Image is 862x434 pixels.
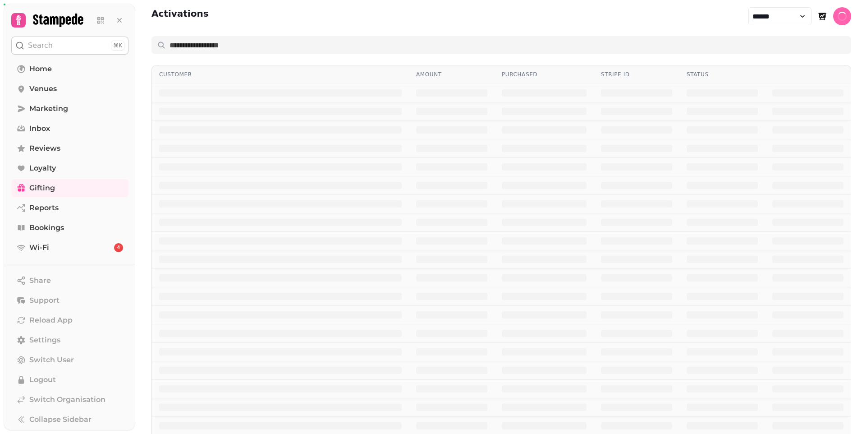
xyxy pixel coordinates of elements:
[29,123,50,134] span: Inbox
[159,71,402,78] div: Customer
[29,355,74,365] span: Switch User
[29,414,92,425] span: Collapse Sidebar
[29,83,57,94] span: Venues
[29,335,60,346] span: Settings
[29,242,49,253] span: Wi-Fi
[11,311,128,329] button: Reload App
[29,222,64,233] span: Bookings
[117,245,120,251] span: 4
[11,199,128,217] a: Reports
[11,239,128,257] a: Wi-Fi4
[29,103,68,114] span: Marketing
[29,295,60,306] span: Support
[11,37,128,55] button: Search⌘K
[11,139,128,157] a: Reviews
[29,183,55,194] span: Gifting
[28,40,53,51] p: Search
[416,71,487,78] div: Amount
[29,143,60,154] span: Reviews
[11,351,128,369] button: Switch User
[11,159,128,177] a: Loyalty
[11,120,128,138] a: Inbox
[11,331,128,349] a: Settings
[29,163,56,174] span: Loyalty
[11,100,128,118] a: Marketing
[11,291,128,309] button: Support
[29,203,59,213] span: Reports
[601,71,672,78] div: Stripe ID
[11,411,128,429] button: Collapse Sidebar
[687,71,758,78] div: Status
[29,374,56,385] span: Logout
[29,275,51,286] span: Share
[11,80,128,98] a: Venues
[29,394,105,405] span: Switch Organisation
[11,219,128,237] a: Bookings
[11,60,128,78] a: Home
[11,371,128,389] button: Logout
[29,315,73,326] span: Reload App
[151,7,209,25] h2: Activations
[11,179,128,197] a: Gifting
[29,64,52,74] span: Home
[11,391,128,409] a: Switch Organisation
[11,272,128,290] button: Share
[111,41,124,51] div: ⌘K
[502,71,587,78] div: Purchased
